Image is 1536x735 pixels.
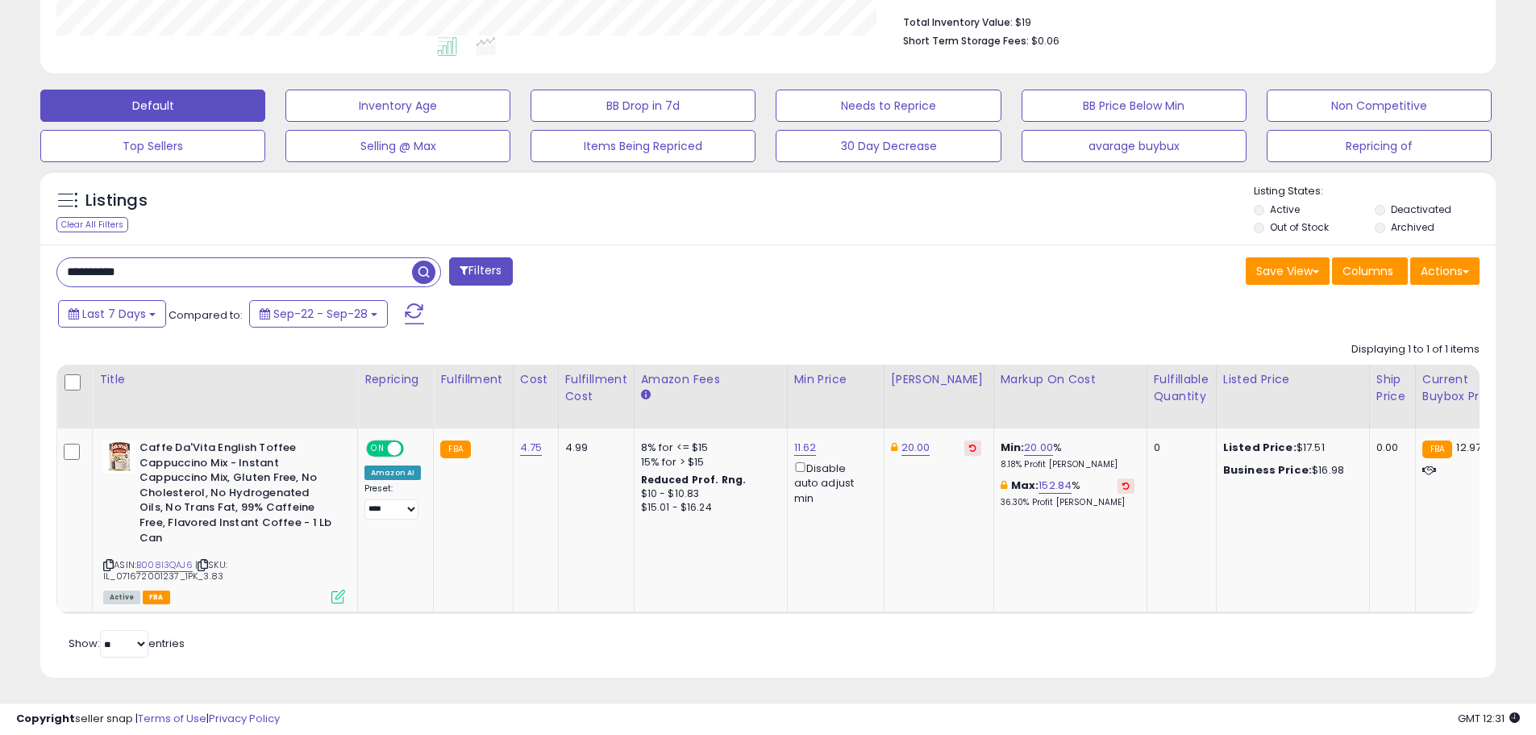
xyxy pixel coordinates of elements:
[1351,342,1480,357] div: Displaying 1 to 1 of 1 items
[440,441,470,458] small: FBA
[993,365,1147,428] th: The percentage added to the cost of goods (COGS) that forms the calculator for Min & Max prices.
[402,442,427,456] span: OFF
[1422,441,1452,458] small: FBA
[641,501,775,515] div: $15.01 - $16.24
[1332,257,1408,285] button: Columns
[1039,478,1072,494] a: 152.84
[1376,371,1409,405] div: Ship Price
[1391,203,1451,216] label: Deactivated
[1270,220,1329,234] label: Out of Stock
[139,441,335,549] b: Caffe Da'Vita English Toffee Cappuccino Mix - Instant Cappuccino Mix, Gluten Free, No Cholesterol...
[285,90,510,122] button: Inventory Age
[364,483,421,520] div: Preset:
[103,441,345,602] div: ASIN:
[1022,130,1247,162] button: avarage buybux
[903,11,1467,31] li: $19
[85,190,148,212] h5: Listings
[1254,184,1496,199] p: Listing States:
[641,455,775,470] div: 15% for > $15
[776,130,1001,162] button: 30 Day Decrease
[368,442,388,456] span: ON
[40,90,265,122] button: Default
[1223,440,1297,455] b: Listed Price:
[903,15,1013,29] b: Total Inventory Value:
[440,371,506,388] div: Fulfillment
[16,712,280,727] div: seller snap | |
[794,371,877,388] div: Min Price
[1270,203,1300,216] label: Active
[449,257,512,286] button: Filters
[56,217,128,232] div: Clear All Filters
[565,441,622,455] div: 4.99
[520,440,543,456] a: 4.75
[16,711,75,726] strong: Copyright
[794,440,817,456] a: 11.62
[169,307,243,323] span: Compared to:
[103,591,140,604] span: All listings currently available for purchase on Amazon
[103,558,227,583] span: | SKU: IL_071672001237_1PK_3.83
[1391,220,1434,234] label: Archived
[1001,371,1140,388] div: Markup on Cost
[1422,371,1505,405] div: Current Buybox Price
[903,34,1029,48] b: Short Term Storage Fees:
[1342,263,1393,279] span: Columns
[776,90,1001,122] button: Needs to Reprice
[1223,441,1357,455] div: $17.51
[136,558,193,572] a: B008I3QAJ6
[520,371,552,388] div: Cost
[641,388,651,403] small: Amazon Fees.
[1246,257,1330,285] button: Save View
[794,459,872,506] div: Disable auto adjust min
[1456,440,1481,455] span: 12.97
[1223,462,1312,478] b: Business Price:
[531,130,756,162] button: Items Being Repriced
[1458,711,1520,726] span: 2025-10-6 12:31 GMT
[1376,441,1403,455] div: 0.00
[40,130,265,162] button: Top Sellers
[1154,441,1204,455] div: 0
[209,711,280,726] a: Privacy Policy
[1001,497,1134,508] p: 36.30% Profit [PERSON_NAME]
[1223,371,1363,388] div: Listed Price
[641,487,775,501] div: $10 - $10.83
[1001,440,1025,455] b: Min:
[891,371,987,388] div: [PERSON_NAME]
[364,371,427,388] div: Repricing
[641,441,775,455] div: 8% for <= $15
[1031,33,1059,48] span: $0.06
[1154,371,1209,405] div: Fulfillable Quantity
[565,371,627,405] div: Fulfillment Cost
[1267,130,1492,162] button: Repricing of
[103,441,135,473] img: 510rCByQtHL._SL40_.jpg
[1223,463,1357,478] div: $16.98
[1267,90,1492,122] button: Non Competitive
[249,300,388,328] button: Sep-22 - Sep-28
[1022,90,1247,122] button: BB Price Below Min
[1001,478,1134,508] div: %
[58,300,166,328] button: Last 7 Days
[1011,478,1039,493] b: Max:
[1001,459,1134,470] p: 8.18% Profit [PERSON_NAME]
[641,371,780,388] div: Amazon Fees
[99,371,351,388] div: Title
[82,306,146,322] span: Last 7 Days
[285,130,510,162] button: Selling @ Max
[1001,441,1134,470] div: %
[641,473,747,487] b: Reduced Prof. Rng.
[1410,257,1480,285] button: Actions
[143,591,170,604] span: FBA
[901,440,930,456] a: 20.00
[531,90,756,122] button: BB Drop in 7d
[69,636,185,651] span: Show: entries
[364,466,421,480] div: Amazon AI
[138,711,206,726] a: Terms of Use
[1024,440,1053,456] a: 20.00
[273,306,368,322] span: Sep-22 - Sep-28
